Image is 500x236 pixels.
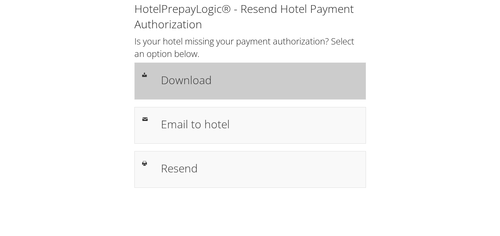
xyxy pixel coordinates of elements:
[134,62,366,99] a: Download
[134,35,366,60] h2: Is your hotel missing your payment authorization? Select an option below.
[161,72,358,88] h1: Download
[134,1,366,32] h1: HotelPrepayLogic® - Resend Hotel Payment Authorization
[161,160,358,176] h1: Resend
[134,107,366,144] a: Email to hotel
[161,116,358,132] h1: Email to hotel
[134,151,366,188] a: Resend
